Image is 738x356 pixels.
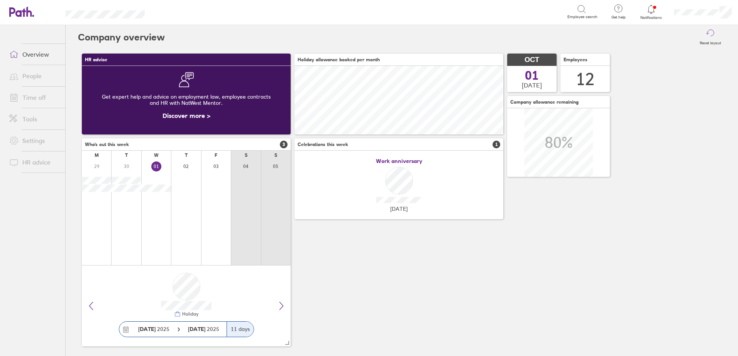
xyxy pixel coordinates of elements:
[88,87,284,112] div: Get expert help and advice on employment law, employee contracts and HR with NatWest Mentor.
[185,153,188,158] div: T
[3,90,65,105] a: Time off
[245,153,247,158] div: S
[3,111,65,127] a: Tools
[695,25,726,50] button: Reset layout
[639,15,664,20] span: Notifications
[695,39,726,45] label: Reset layout
[525,56,539,64] span: OCT
[3,47,65,62] a: Overview
[280,141,288,148] span: 3
[639,4,664,20] a: Notifications
[298,142,348,147] span: Celebrations this week
[78,25,165,50] h2: Company overview
[227,322,254,337] div: 11 days
[3,133,65,148] a: Settings
[138,326,156,332] strong: [DATE]
[376,158,422,164] span: Work anniversary
[3,154,65,170] a: HR advice
[188,326,219,332] span: 2025
[85,57,107,62] span: HR advice
[125,153,128,158] div: T
[274,153,277,158] div: S
[95,153,99,158] div: M
[493,141,500,148] span: 1
[567,15,598,19] span: Employee search
[564,57,587,62] span: Employees
[215,153,217,158] div: F
[188,326,207,332] strong: [DATE]
[522,82,542,89] span: [DATE]
[510,99,579,105] span: Company allowance remaining
[181,311,198,317] div: Holiday
[606,15,631,20] span: Get help
[85,142,129,147] span: Who's out this week
[576,69,594,89] div: 12
[162,112,210,119] a: Discover more >
[154,153,159,158] div: W
[525,69,539,82] span: 01
[390,206,408,212] span: [DATE]
[138,326,169,332] span: 2025
[166,8,185,15] div: Search
[3,68,65,84] a: People
[298,57,380,62] span: Holiday allowance booked per month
